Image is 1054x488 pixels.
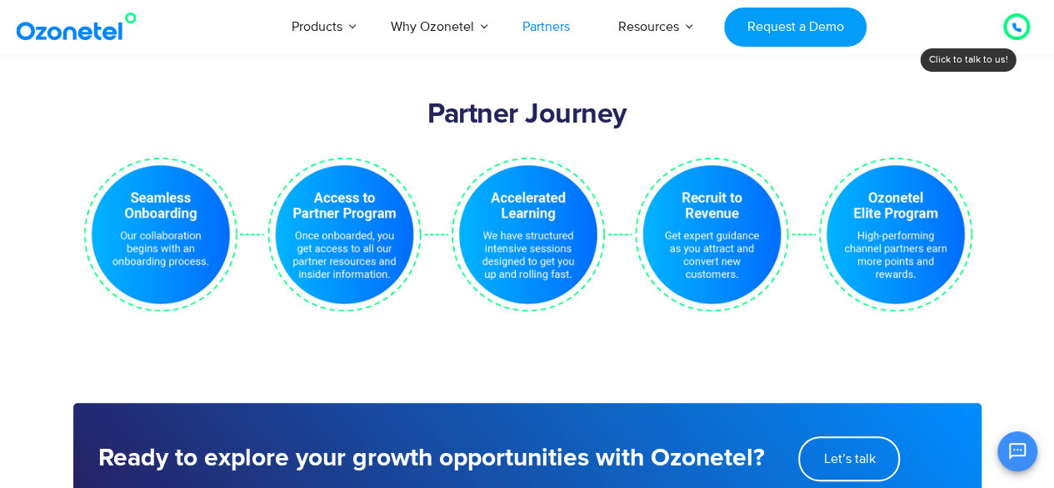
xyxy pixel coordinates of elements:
h3: Ready to explore your growth opportunities with Ozonetel? [82,442,782,475]
button: Open chat [997,431,1037,471]
h2: Partner Journey [82,98,973,132]
a: Request a Demo [724,8,867,47]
